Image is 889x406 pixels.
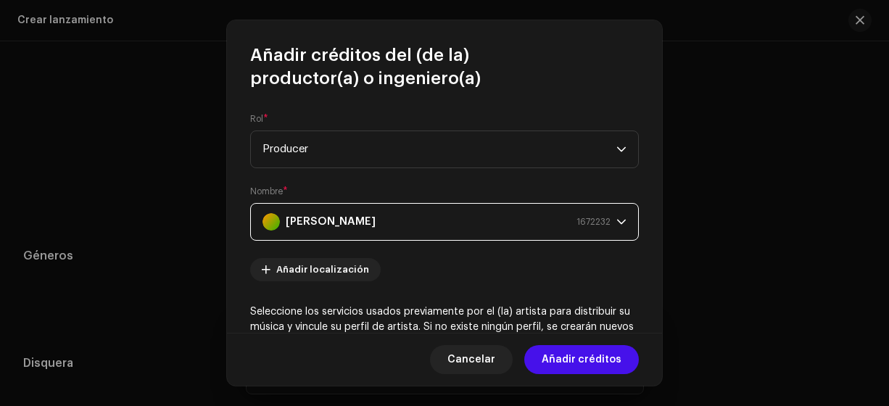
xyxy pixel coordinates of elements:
[616,131,627,167] div: dropdown trigger
[250,258,381,281] button: Añadir localización
[286,204,376,240] strong: [PERSON_NAME]
[262,204,616,240] span: Israel Romero
[250,113,268,125] label: Rol
[616,204,627,240] div: dropdown trigger
[250,186,288,197] label: Nombre
[262,131,616,167] span: Producer
[250,43,639,90] span: Añadir créditos del (de la) productor(a) o ingeniero(a)
[542,345,621,374] span: Añadir créditos
[250,304,639,365] p: Seleccione los servicios usados previamente por el (la) artista para distribuir su música y vincu...
[447,345,495,374] span: Cancelar
[576,204,611,240] span: 1672232
[276,255,369,284] span: Añadir localización
[524,345,639,374] button: Añadir créditos
[430,345,513,374] button: Cancelar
